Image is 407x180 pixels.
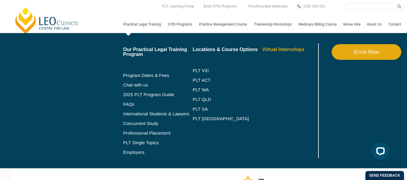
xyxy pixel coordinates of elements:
[123,111,193,116] a: International Students & Lawyers
[193,47,262,52] a: Locations & Course Options
[296,16,340,33] a: Medicare Billing Course
[332,44,401,60] a: Enrol Now
[123,131,193,136] a: Professional Placement
[123,83,193,87] a: Chat with us
[123,73,193,78] a: Program Dates & Fees
[302,3,327,10] a: 1300 039 031
[303,4,325,8] span: 1300 039 031
[165,16,196,33] a: CPD Programs
[196,16,251,33] a: Practice Management Course
[386,16,404,33] a: Contact
[193,97,262,102] a: PLT QLD
[193,78,262,83] a: PLT ACT
[14,7,80,35] a: [PERSON_NAME] Centre for Law
[367,140,392,165] iframe: LiveChat chat widget
[364,16,385,33] a: About Us
[123,102,193,107] a: FAQs
[193,116,262,121] a: PLT [GEOGRAPHIC_DATA]
[123,47,193,57] a: Our Practical Legal Training Program
[247,3,290,10] a: Pre-Recorded Webcasts
[121,16,165,33] a: Practical Legal Training
[340,16,364,33] a: Venue Hire
[123,150,193,155] a: Employers
[262,47,317,52] a: Virtual Internships
[161,3,196,10] a: PLT Learning Portal
[123,92,178,97] a: 2025 PLT Program Guide
[123,121,193,126] a: Concurrent Study
[193,68,262,73] a: PLT VIC
[193,107,262,111] a: PLT SA
[251,16,296,33] a: Traineeship Workshops
[193,87,247,92] a: PLT WA
[202,3,238,10] a: Book CPD Programs
[123,140,193,145] a: PLT Single Topics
